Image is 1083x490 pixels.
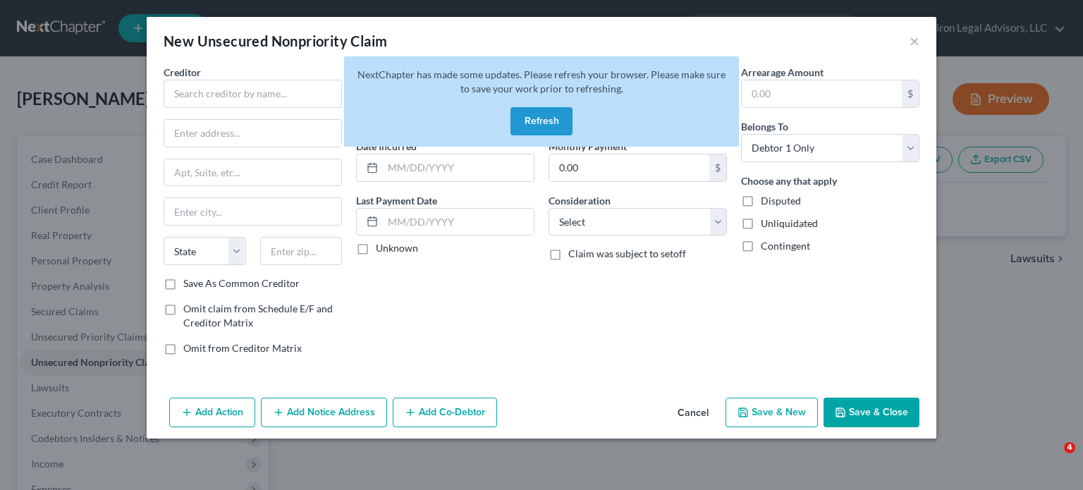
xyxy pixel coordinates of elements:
[1035,442,1069,476] iframe: Intercom live chat
[742,80,902,107] input: 0.00
[761,217,818,229] span: Unliquidated
[761,195,801,207] span: Disputed
[164,198,341,225] input: Enter city...
[568,247,686,259] span: Claim was subject to setoff
[356,193,437,208] label: Last Payment Date
[183,302,333,329] span: Omit claim from Schedule E/F and Creditor Matrix
[383,209,534,235] input: MM/DD/YYYY
[393,398,497,427] button: Add Co-Debtor
[510,107,573,135] button: Refresh
[549,193,611,208] label: Consideration
[709,154,726,181] div: $
[910,32,919,49] button: ×
[741,65,824,80] label: Arrearage Amount
[726,398,818,427] button: Save & New
[164,66,201,78] span: Creditor
[902,80,919,107] div: $
[549,154,709,181] input: 0.00
[183,276,300,290] label: Save As Common Creditor
[1064,442,1075,453] span: 4
[824,398,919,427] button: Save & Close
[164,159,341,186] input: Apt, Suite, etc...
[741,173,837,188] label: Choose any that apply
[383,154,534,181] input: MM/DD/YYYY
[666,399,720,427] button: Cancel
[357,68,726,94] span: NextChapter has made some updates. Please refresh your browser. Please make sure to save your wor...
[761,240,810,252] span: Contingent
[741,121,788,133] span: Belongs To
[183,342,302,354] span: Omit from Creditor Matrix
[169,398,255,427] button: Add Action
[164,31,387,51] div: New Unsecured Nonpriority Claim
[260,237,343,265] input: Enter zip...
[376,241,418,255] label: Unknown
[164,80,342,108] input: Search creditor by name...
[261,398,387,427] button: Add Notice Address
[164,120,341,147] input: Enter address...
